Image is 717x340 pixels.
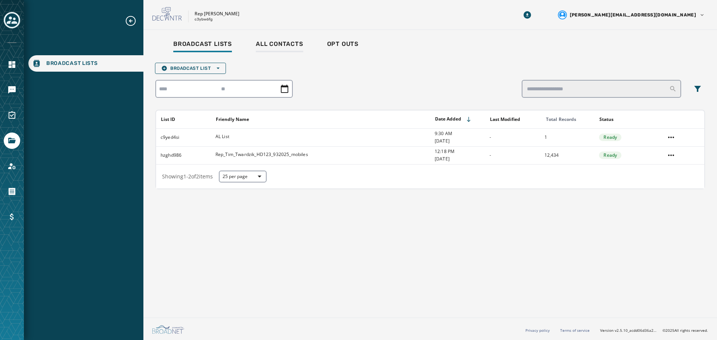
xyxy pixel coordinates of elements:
span: Opt Outs [327,40,358,48]
span: Broadcast List [161,65,220,71]
a: All Contacts [250,37,309,54]
button: Download Menu [521,8,534,22]
a: Opt Outs [321,37,364,54]
a: Broadcast Lists [167,37,238,54]
a: Navigate to Files [4,132,20,149]
p: Rep [PERSON_NAME] [195,11,239,17]
a: Navigate to Billing [4,209,20,225]
button: Sort by [object Object] [213,113,252,125]
span: 12:18 PM [435,149,485,155]
button: Sort by [object Object] [432,113,475,125]
span: v2.5.10_acdd06d36a2d477687e21de5ea907d8c03850ae9 [615,328,657,333]
span: Ready [603,152,617,158]
span: All Contacts [256,40,303,48]
div: Total Records [546,116,595,122]
span: Version [600,328,657,333]
a: Navigate to Broadcast Lists [28,55,143,72]
span: 9:30 AM [435,131,485,137]
span: Broadcast Lists [46,60,98,67]
button: 25 per page [219,171,267,183]
a: Terms of service [560,328,590,333]
span: [PERSON_NAME][EMAIL_ADDRESS][DOMAIN_NAME] [570,12,696,18]
a: Navigate to Orders [4,183,20,200]
td: c9yed4si [156,128,211,146]
span: AL List [215,134,229,140]
button: Filters menu [690,81,705,96]
button: User settings [555,7,708,22]
td: hzghd986 [156,146,211,164]
a: Navigate to Account [4,158,20,174]
button: Expand sub nav menu [125,15,143,27]
td: 1 [540,128,595,146]
button: Broadcast List [155,63,226,74]
a: Navigate to Surveys [4,107,20,124]
td: - [485,146,540,164]
td: 12,434 [540,146,595,164]
button: Toggle account select drawer [4,12,20,28]
a: Navigate to Home [4,56,20,73]
span: © 2025 All rights reserved. [662,328,708,333]
span: 25 per page [223,174,263,180]
span: Broadcast Lists [173,40,232,48]
button: Sort by [object Object] [487,113,523,125]
span: [DATE] [435,156,485,162]
span: Ready [603,134,617,140]
button: Sort by [object Object] [158,113,178,125]
a: Privacy policy [525,328,550,333]
button: Sort by [object Object] [596,113,617,125]
td: - [485,128,540,146]
p: c3ybw6fg [195,17,212,22]
a: Navigate to Messaging [4,82,20,98]
span: [DATE] [435,138,485,144]
span: Showing 1 - 2 of 2 items [162,173,213,180]
span: Rep_Tim_Twardzik_HD123_932025_mobiles [215,152,308,157]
